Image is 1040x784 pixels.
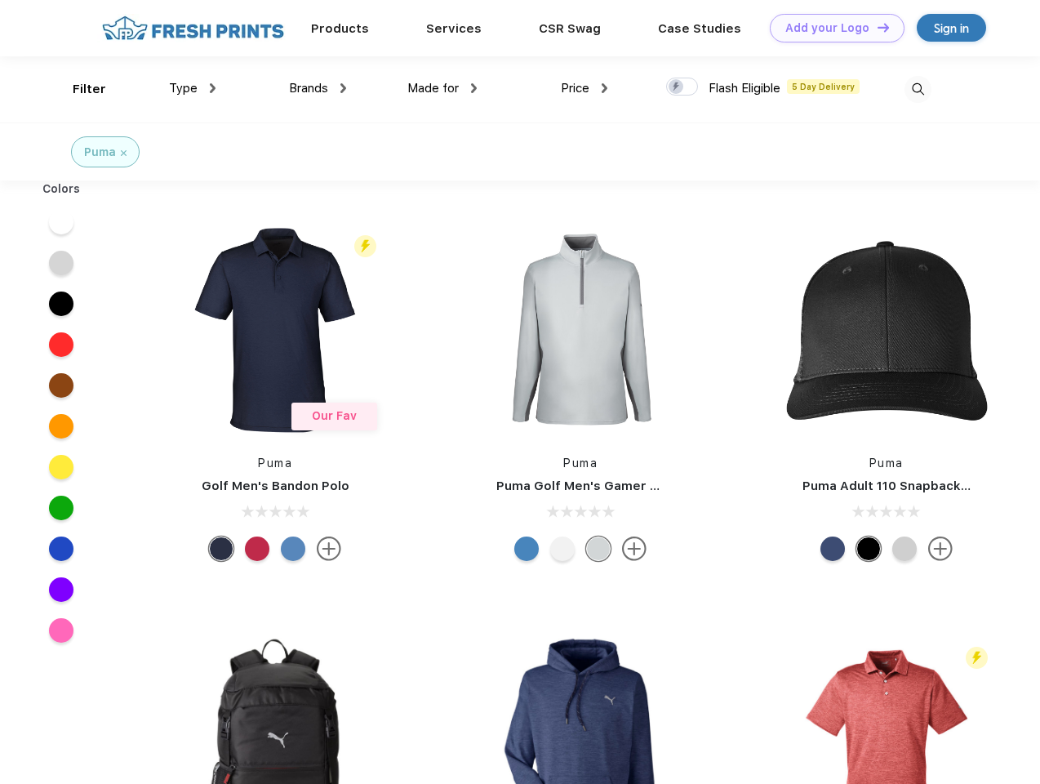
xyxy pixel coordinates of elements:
[167,221,384,439] img: func=resize&h=266
[311,21,369,36] a: Products
[787,79,860,94] span: 5 Day Delivery
[934,19,969,38] div: Sign in
[202,479,349,493] a: Golf Men's Bandon Polo
[245,537,269,561] div: Ski Patrol
[258,457,292,470] a: Puma
[778,221,995,439] img: func=resize&h=266
[904,76,931,103] img: desktop_search.svg
[928,537,953,561] img: more.svg
[586,537,611,561] div: High Rise
[471,83,477,93] img: dropdown.png
[281,537,305,561] div: Lake Blue
[289,81,328,96] span: Brands
[539,21,601,36] a: CSR Swag
[73,80,106,99] div: Filter
[169,81,198,96] span: Type
[426,21,482,36] a: Services
[472,221,689,439] img: func=resize&h=266
[917,14,986,42] a: Sign in
[97,14,289,42] img: fo%20logo%202.webp
[820,537,845,561] div: Peacoat Qut Shd
[514,537,539,561] div: Bright Cobalt
[550,537,575,561] div: Bright White
[563,457,598,470] a: Puma
[869,457,904,470] a: Puma
[622,537,647,561] img: more.svg
[561,81,589,96] span: Price
[312,409,357,422] span: Our Fav
[602,83,607,93] img: dropdown.png
[892,537,917,561] div: Quarry Brt Whit
[209,537,233,561] div: Navy Blazer
[785,21,869,35] div: Add your Logo
[709,81,780,96] span: Flash Eligible
[84,144,116,161] div: Puma
[966,647,988,669] img: flash_active_toggle.svg
[407,81,459,96] span: Made for
[354,235,376,257] img: flash_active_toggle.svg
[317,537,341,561] img: more.svg
[878,23,889,32] img: DT
[210,83,216,93] img: dropdown.png
[340,83,346,93] img: dropdown.png
[496,479,754,493] a: Puma Golf Men's Gamer Golf Quarter-Zip
[30,180,93,198] div: Colors
[121,150,127,156] img: filter_cancel.svg
[856,537,881,561] div: Pma Blk Pma Blk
